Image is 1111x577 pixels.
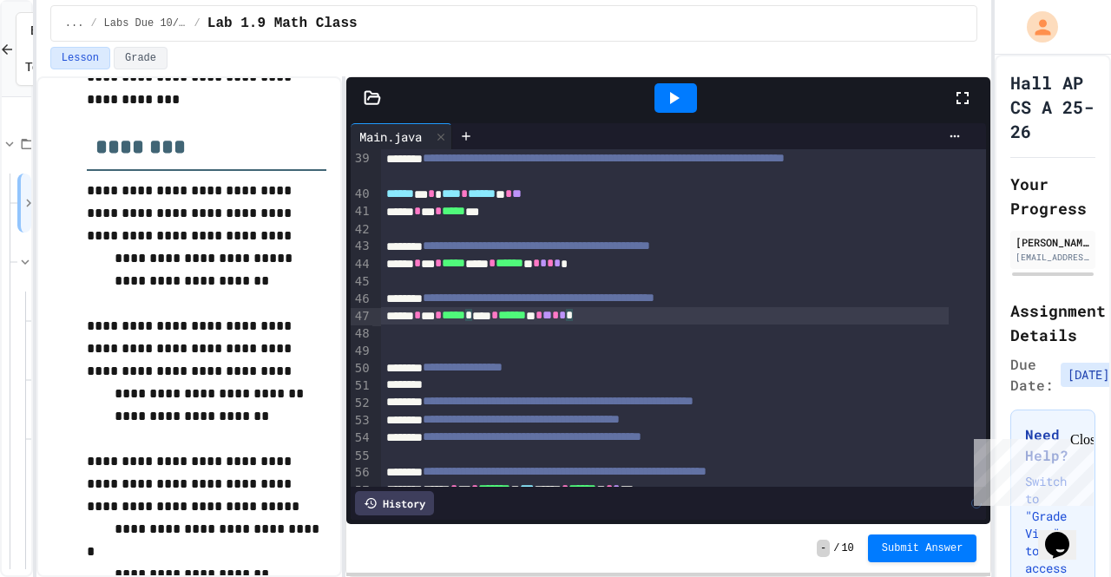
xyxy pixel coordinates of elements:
div: 49 [351,343,372,360]
span: 10 [841,541,853,555]
div: Main.java [351,123,452,149]
span: Submit Answer [882,541,963,555]
div: 43 [351,238,372,255]
div: 45 [351,273,372,291]
div: 41 [351,203,372,220]
div: [EMAIL_ADDRESS][DOMAIN_NAME][PERSON_NAME] [1016,251,1090,264]
div: Chat with us now!Close [7,7,120,110]
h3: Need Help? [1025,424,1081,466]
iframe: chat widget [967,432,1094,506]
span: ... [65,16,84,30]
h2: Assignment Details [1010,298,1095,347]
div: My Account [1009,7,1062,47]
span: Back to Teams [25,22,62,76]
div: 56 [351,464,372,482]
div: 47 [351,308,372,325]
span: Due Date: [1010,354,1054,396]
div: 52 [351,395,372,412]
div: 42 [351,221,372,239]
div: History [355,491,434,515]
div: 57 [351,482,372,500]
iframe: chat widget [1038,508,1094,560]
div: 55 [351,448,372,465]
span: Lab 1.9 Math Class [207,13,358,34]
button: Back to Teams [16,12,45,86]
button: Grade [114,47,168,69]
span: / [194,16,201,30]
div: 50 [351,360,372,377]
div: 39 [351,150,372,186]
div: 53 [351,412,372,429]
h2: Your Progress [1010,172,1095,220]
span: - [817,540,830,557]
div: 48 [351,325,372,343]
span: Labs Due 10/24 [104,16,187,30]
div: [PERSON_NAME] [1016,234,1090,250]
span: / [833,541,839,555]
div: 51 [351,377,372,395]
div: 46 [351,291,372,308]
button: Lesson [50,47,110,69]
div: Main.java [351,128,431,146]
span: / [90,16,96,30]
div: 40 [351,186,372,203]
h1: Hall AP CS A 25-26 [1010,70,1095,143]
button: Submit Answer [868,534,977,562]
div: 44 [351,256,372,273]
div: 54 [351,429,372,447]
